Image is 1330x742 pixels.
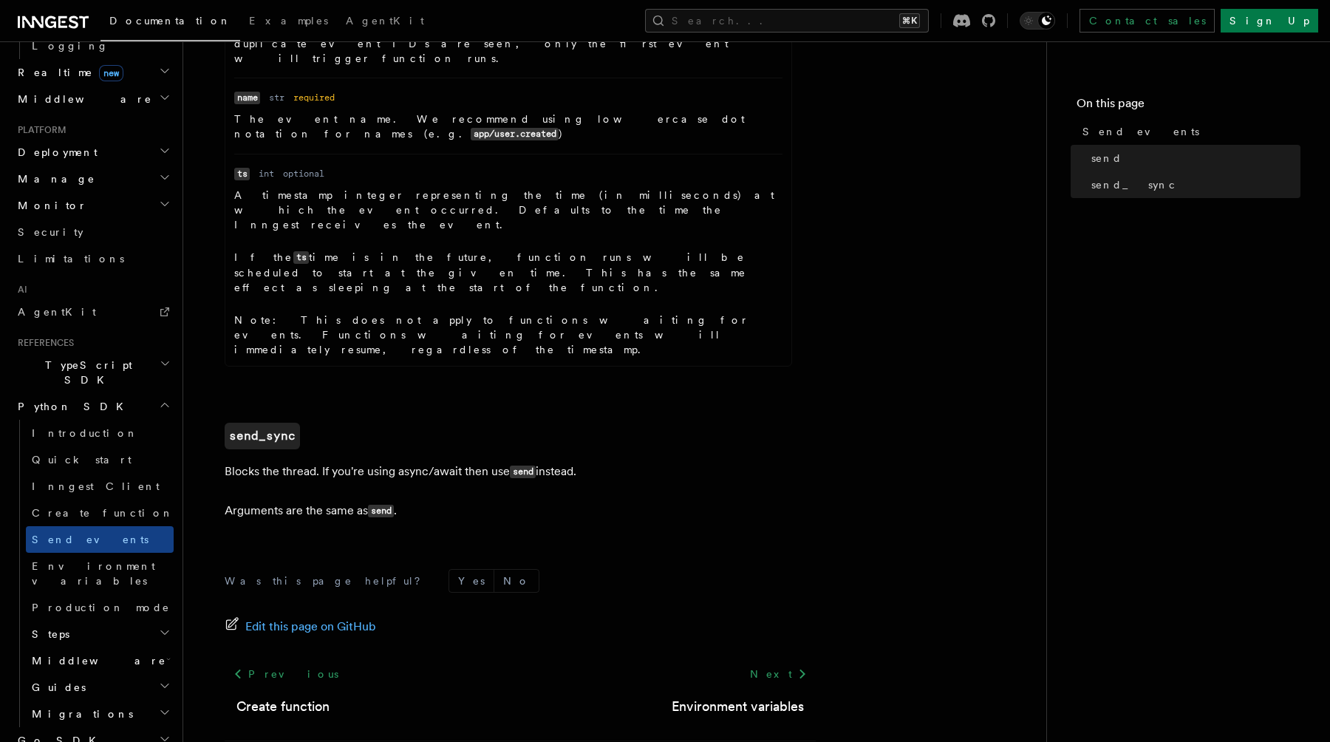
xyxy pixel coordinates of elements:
[32,602,170,613] span: Production mode
[26,473,174,500] a: Inngest Client
[18,306,96,318] span: AgentKit
[510,466,536,478] code: send
[26,680,86,695] span: Guides
[99,65,123,81] span: new
[225,461,816,483] p: Blocks the thread. If you're using async/await then use instead.
[32,427,138,439] span: Introduction
[26,553,174,594] a: Environment variables
[259,168,274,180] dd: int
[1085,145,1300,171] a: send
[12,86,174,112] button: Middleware
[283,168,324,180] dd: optional
[26,500,174,526] a: Create function
[12,358,160,387] span: TypeScript SDK
[12,219,174,245] a: Security
[18,226,83,238] span: Security
[26,653,166,668] span: Middleware
[12,420,174,727] div: Python SDK
[234,21,782,66] p: A unique ID used to idempotently trigger function runs. If duplicate event IDs are seen, only the...
[225,573,431,588] p: Was this page helpful?
[1077,118,1300,145] a: Send events
[12,166,174,192] button: Manage
[234,112,782,142] p: The event name. We recommend using lowercase dot notation for names (e.g. )
[109,15,231,27] span: Documentation
[899,13,920,28] kbd: ⌘K
[234,188,782,232] p: A timestamp integer representing the time (in milliseconds) at which the event occurred. Defaults...
[12,284,27,296] span: AI
[471,128,559,140] code: app/user.created
[26,33,174,59] a: Logging
[1082,124,1199,139] span: Send events
[494,570,539,592] button: No
[236,696,330,717] a: Create function
[225,661,347,687] a: Previous
[12,245,174,272] a: Limitations
[26,707,133,721] span: Migrations
[645,9,929,33] button: Search...⌘K
[225,423,300,449] a: send_sync
[1091,151,1122,166] span: send
[12,124,66,136] span: Platform
[337,4,433,40] a: AgentKit
[32,507,174,519] span: Create function
[26,594,174,621] a: Production mode
[12,393,174,420] button: Python SDK
[12,171,95,186] span: Manage
[234,313,782,357] p: Note: This does not apply to functions waiting for events. Functions waiting for events will imme...
[12,59,174,86] button: Realtimenew
[26,647,174,674] button: Middleware
[249,15,328,27] span: Examples
[26,627,69,641] span: Steps
[1080,9,1215,33] a: Contact sales
[12,337,74,349] span: References
[269,92,284,103] dd: str
[225,500,816,522] p: Arguments are the same as .
[741,661,816,687] a: Next
[26,420,174,446] a: Introduction
[1221,9,1318,33] a: Sign Up
[1085,171,1300,198] a: send_sync
[12,399,132,414] span: Python SDK
[26,526,174,553] a: Send events
[12,139,174,166] button: Deployment
[32,534,149,545] span: Send events
[26,674,174,701] button: Guides
[12,145,98,160] span: Deployment
[245,616,376,637] span: Edit this page on GitHub
[449,570,494,592] button: Yes
[293,251,309,264] code: ts
[12,352,174,393] button: TypeScript SDK
[12,192,174,219] button: Monitor
[234,168,250,180] code: ts
[12,92,152,106] span: Middleware
[1020,12,1055,30] button: Toggle dark mode
[32,454,132,466] span: Quick start
[12,198,87,213] span: Monitor
[1091,177,1177,192] span: send_sync
[672,696,804,717] a: Environment variables
[240,4,337,40] a: Examples
[1077,95,1300,118] h4: On this page
[26,446,174,473] a: Quick start
[234,250,782,295] p: If the time is in the future, function runs will be scheduled to start at the given time. This ha...
[32,40,109,52] span: Logging
[18,253,124,265] span: Limitations
[26,701,174,727] button: Migrations
[32,560,155,587] span: Environment variables
[100,4,240,41] a: Documentation
[346,15,424,27] span: AgentKit
[293,92,335,103] dd: required
[234,92,260,104] code: name
[32,480,160,492] span: Inngest Client
[26,621,174,647] button: Steps
[12,65,123,80] span: Realtime
[368,505,394,517] code: send
[12,299,174,325] a: AgentKit
[225,616,376,637] a: Edit this page on GitHub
